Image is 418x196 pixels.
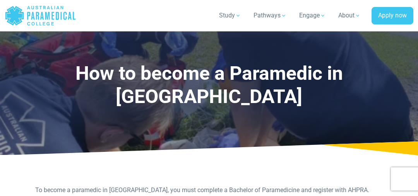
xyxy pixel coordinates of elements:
a: Pathways [249,5,291,26]
a: Apply now [372,7,413,25]
a: Australian Paramedical College [5,3,76,28]
a: Engage [295,5,331,26]
h1: How to become a Paramedic in [GEOGRAPHIC_DATA] [56,62,362,108]
a: Study [214,5,246,26]
a: About [334,5,365,26]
